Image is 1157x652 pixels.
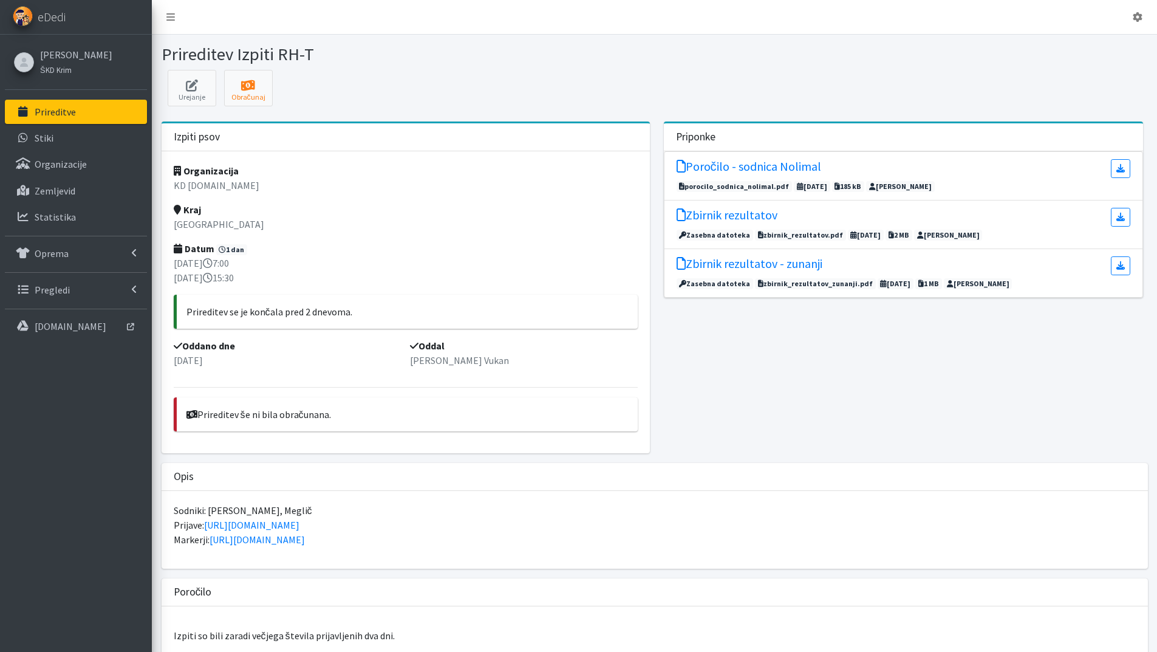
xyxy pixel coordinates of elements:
a: Oprema [5,241,147,266]
p: [PERSON_NAME] Vukan [410,353,638,368]
a: Prireditve [5,100,147,124]
a: Statistika [5,205,147,229]
p: [DOMAIN_NAME] [35,320,106,332]
a: [URL][DOMAIN_NAME] [204,519,299,531]
a: Zbirnik rezultatov - zunanji [677,256,822,275]
a: Stiki [5,126,147,150]
p: [DATE] [174,353,401,368]
span: [PERSON_NAME] [914,230,983,241]
span: 1 MB [915,278,942,289]
strong: Oddano dne [174,340,235,352]
span: 1 dan [216,244,248,255]
a: Organizacije [5,152,147,176]
p: Prireditev še ni bila obračunana. [186,407,629,422]
span: [DATE] [794,181,830,192]
a: Poročilo - sodnica Nolimal [677,159,821,178]
span: Zasebna datoteka [677,278,754,289]
span: eDedi [38,8,66,26]
a: Zemljevid [5,179,147,203]
span: [DATE] [848,230,884,241]
h3: Izpiti psov [174,131,220,143]
p: Prireditev se je končala pred 2 dnevoma. [186,304,629,319]
p: [GEOGRAPHIC_DATA] [174,217,638,232]
h5: Poročilo - sodnica Nolimal [677,159,821,174]
h5: Zbirnik rezultatov [677,208,777,222]
span: Zasebna datoteka [677,230,754,241]
span: zbirnik_rezultatov.pdf [755,230,846,241]
p: Sodniki: [PERSON_NAME], Meglič Prijave: Markerji: [174,503,1136,547]
p: Prireditve [35,106,76,118]
strong: Datum [174,242,214,255]
span: 2 MB [886,230,912,241]
h5: Zbirnik rezultatov - zunanji [677,256,822,271]
strong: Kraj [174,204,201,216]
p: Izpiti so bili zaradi večjega števila prijavljenih dva dni. [174,628,1136,643]
h3: Poročilo [174,586,212,599]
h3: Priponke [676,131,715,143]
a: [DOMAIN_NAME] [5,314,147,338]
span: [PERSON_NAME] [866,181,935,192]
p: Zemljevid [35,185,75,197]
span: 185 kB [832,181,865,192]
strong: Oddal [410,340,445,352]
button: Obračunaj [224,70,273,106]
a: Pregledi [5,278,147,302]
p: Statistika [35,211,76,223]
p: [DATE] 7:00 [DATE] 15:30 [174,256,638,285]
h1: Prireditev Izpiti RH-T [162,44,650,65]
h3: Opis [174,470,194,483]
a: ŠKD Krim [40,62,112,77]
p: KD [DOMAIN_NAME] [174,178,638,193]
small: ŠKD Krim [40,65,72,75]
a: Zbirnik rezultatov [677,208,777,227]
p: Stiki [35,132,53,144]
span: zbirnik_rezultatov_zunanji.pdf [755,278,876,289]
span: porocilo_sodnica_nolimal.pdf [677,181,793,192]
span: [DATE] [878,278,914,289]
a: [PERSON_NAME] [40,47,112,62]
p: Pregledi [35,284,70,296]
strong: Organizacija [174,165,239,177]
img: eDedi [13,6,33,26]
p: Oprema [35,247,69,259]
span: [PERSON_NAME] [944,278,1012,289]
a: Urejanje [168,70,216,106]
a: [URL][DOMAIN_NAME] [210,534,305,546]
p: Organizacije [35,158,87,170]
